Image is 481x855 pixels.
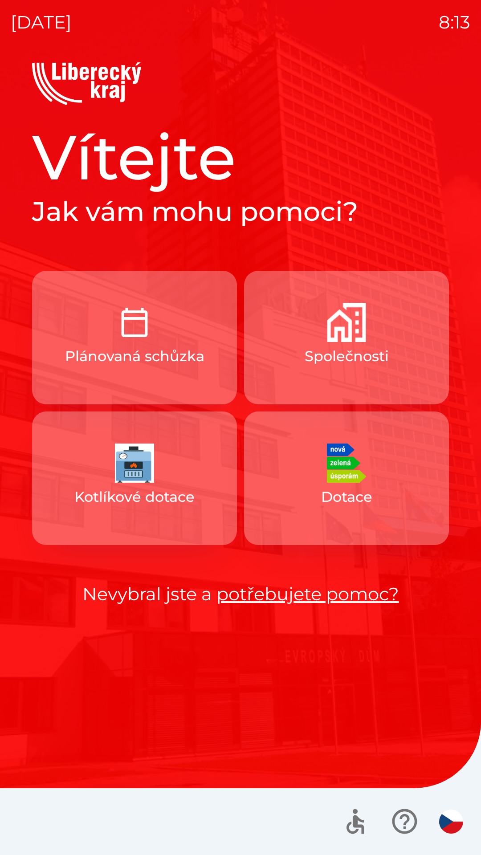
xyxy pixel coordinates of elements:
[244,411,449,545] button: Dotace
[327,444,366,483] img: 6d139dd1-8fc5-49bb-9f2a-630d078e995c.png
[327,303,366,342] img: 644681bd-e16a-4109-a7b6-918097ae4b70.png
[32,195,449,228] h2: Jak vám mohu pomoci?
[32,411,237,545] button: Kotlíkové dotace
[65,346,204,367] p: Plánovaná schůzka
[115,303,154,342] img: ccf5c2e8-387f-4dcc-af78-ee3ae5191d0b.png
[32,62,449,105] img: Logo
[439,810,463,834] img: cs flag
[321,486,372,508] p: Dotace
[32,271,237,404] button: Plánovaná schůzka
[439,9,470,36] p: 8:13
[216,583,399,605] a: potřebujete pomoc?
[244,271,449,404] button: Společnosti
[32,119,449,195] h1: Vítejte
[115,444,154,483] img: 5de838b1-4442-480a-8ada-6a724b1569a5.jpeg
[305,346,389,367] p: Společnosti
[32,581,449,607] p: Nevybral jste a
[11,9,72,36] p: [DATE]
[74,486,195,508] p: Kotlíkové dotace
